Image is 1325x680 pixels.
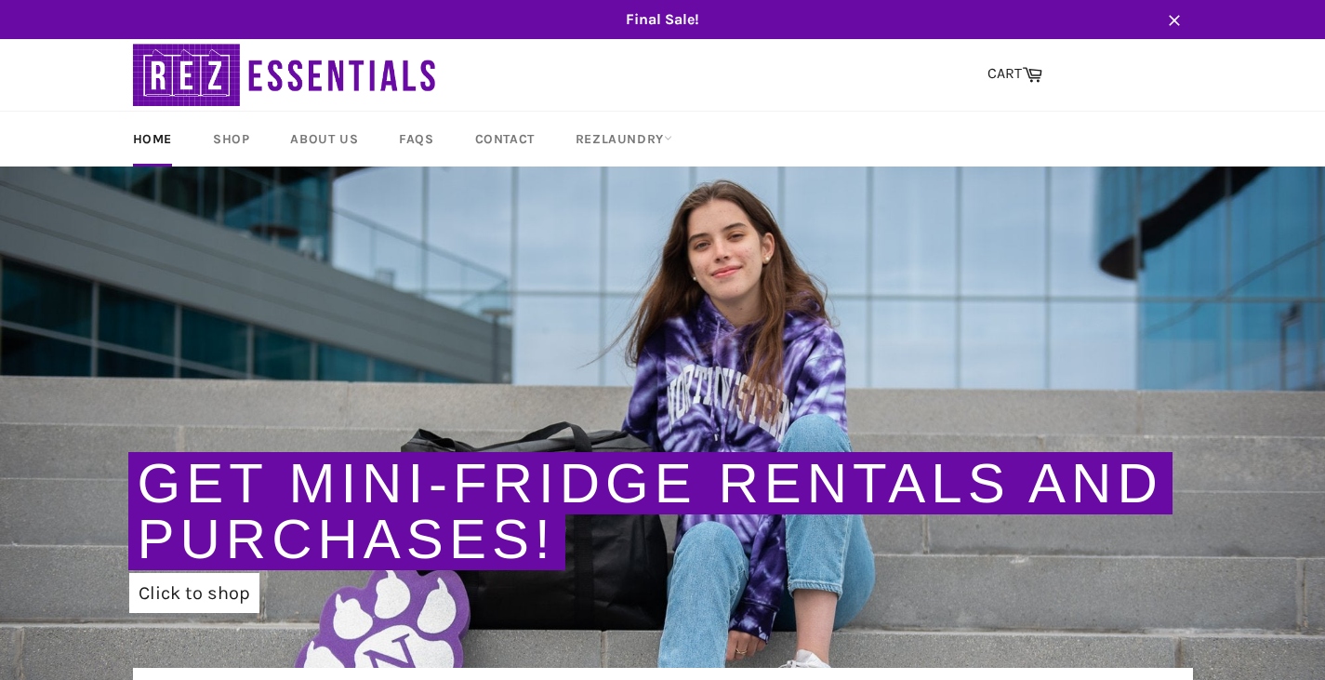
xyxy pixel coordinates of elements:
[457,112,553,167] a: Contact
[194,112,268,167] a: Shop
[114,9,1212,30] span: Final Sale!
[557,112,691,167] a: RezLaundry
[114,112,191,167] a: Home
[978,55,1052,94] a: CART
[138,452,1163,570] a: Get Mini-Fridge Rentals and Purchases!
[380,112,452,167] a: FAQs
[129,573,259,613] a: Click to shop
[272,112,377,167] a: About Us
[133,39,440,111] img: RezEssentials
